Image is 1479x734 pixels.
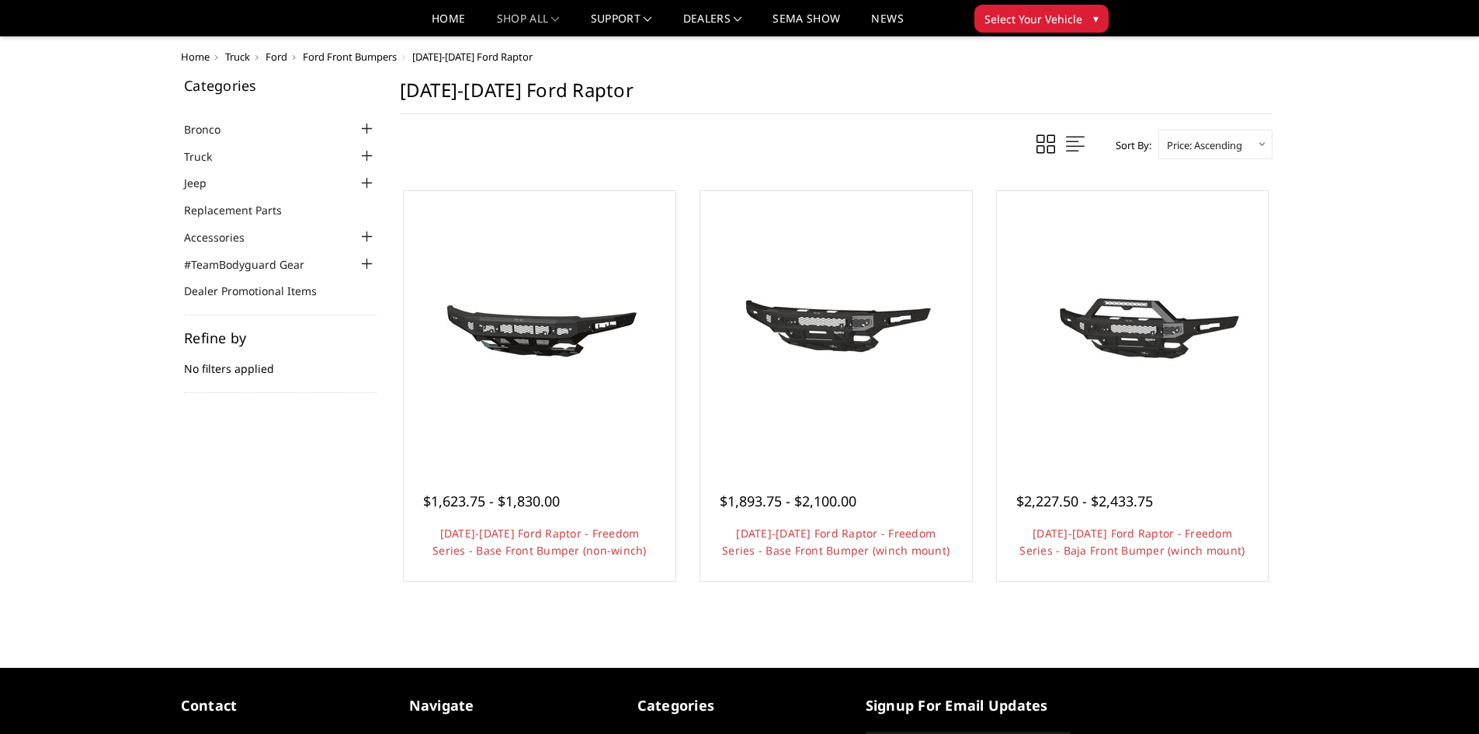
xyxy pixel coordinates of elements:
[184,229,264,245] a: Accessories
[432,13,465,36] a: Home
[408,195,672,459] a: 2021-2025 Ford Raptor - Freedom Series - Base Front Bumper (non-winch) 2021-2025 Ford Raptor - Fr...
[225,50,250,64] a: Truck
[712,269,960,385] img: 2021-2025 Ford Raptor - Freedom Series - Base Front Bumper (winch mount)
[184,256,324,273] a: #TeamBodyguard Gear
[423,492,560,510] span: $1,623.75 - $1,830.00
[181,695,386,716] h5: contact
[1016,492,1153,510] span: $2,227.50 - $2,433.75
[1107,134,1151,157] label: Sort By:
[866,695,1071,716] h5: signup for email updates
[184,331,377,393] div: No filters applied
[1019,526,1245,558] a: [DATE]-[DATE] Ford Raptor - Freedom Series - Baja Front Bumper (winch mount)
[303,50,397,64] a: Ford Front Bumpers
[181,50,210,64] a: Home
[871,13,903,36] a: News
[591,13,652,36] a: Support
[974,5,1109,33] button: Select Your Vehicle
[184,175,226,191] a: Jeep
[772,13,840,36] a: SEMA Show
[1093,10,1099,26] span: ▾
[184,202,301,218] a: Replacement Parts
[184,78,377,92] h5: Categories
[432,526,647,558] a: [DATE]-[DATE] Ford Raptor - Freedom Series - Base Front Bumper (non-winch)
[184,331,377,345] h5: Refine by
[722,526,950,558] a: [DATE]-[DATE] Ford Raptor - Freedom Series - Base Front Bumper (winch mount)
[184,148,231,165] a: Truck
[497,13,560,36] a: shop all
[184,283,336,299] a: Dealer Promotional Items
[412,50,533,64] span: [DATE]-[DATE] Ford Raptor
[266,50,287,64] a: Ford
[409,695,614,716] h5: Navigate
[704,195,968,459] a: 2021-2025 Ford Raptor - Freedom Series - Base Front Bumper (winch mount)
[1001,195,1265,459] a: 2021-2025 Ford Raptor - Freedom Series - Baja Front Bumper (winch mount) 2021-2025 Ford Raptor - ...
[984,11,1082,27] span: Select Your Vehicle
[400,78,1272,114] h1: [DATE]-[DATE] Ford Raptor
[184,121,240,137] a: Bronco
[637,695,842,716] h5: Categories
[683,13,742,36] a: Dealers
[720,492,856,510] span: $1,893.75 - $2,100.00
